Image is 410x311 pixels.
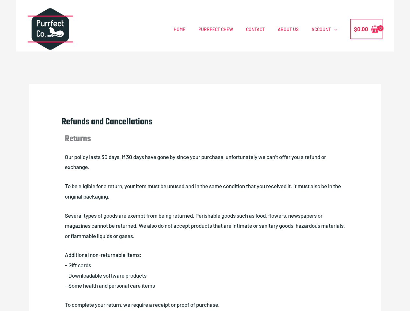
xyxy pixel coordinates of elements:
[65,133,345,145] h2: Returns
[65,152,345,172] p: Our policy lasts 30 days. If 30 days have gone by since your purchase, unfortunately we can’t off...
[65,181,345,202] p: To be eligible for a return, your item must be unused and in the same condition that you received...
[354,26,357,32] span: $
[65,211,345,241] p: Several types of goods are exempt from being returned. Perishable goods such as food, flowers, ne...
[271,18,305,41] a: About Us
[28,8,73,50] img: Two red lines across a black hexagon, which contains Purrfect Co. along with a cat silhouette lyi...
[167,18,192,41] a: Home
[65,250,345,291] p: Additional non-returnable items: – Gift cards – Downloadable software products – Some health and ...
[354,26,368,32] bdi: 0.00
[62,116,348,128] h1: Refunds and Cancellations
[240,18,271,41] a: Contact
[167,17,344,41] nav: Primary Site Navigation
[350,19,382,39] a: View Shopping Cart, empty
[305,18,344,41] a: Account
[192,18,240,41] a: Purrfect Chew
